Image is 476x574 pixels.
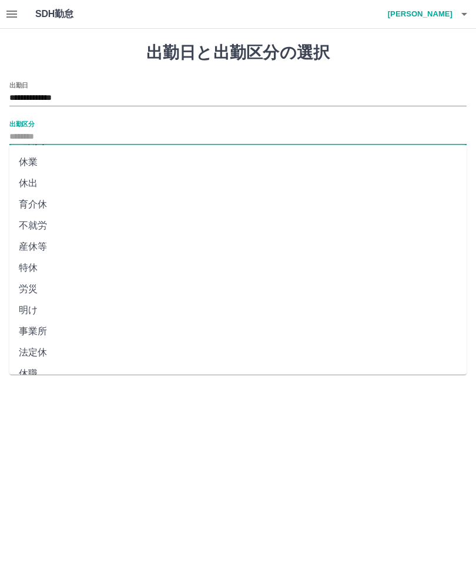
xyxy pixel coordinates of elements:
label: 出勤日 [9,80,28,89]
li: 法定休 [9,343,467,364]
li: 特休 [9,258,467,279]
li: 事業所 [9,321,467,343]
li: 労災 [9,279,467,300]
label: 出勤区分 [9,119,34,128]
li: 休業 [9,152,467,173]
li: 産休等 [9,237,467,258]
h1: 出勤日と出勤区分の選択 [9,43,467,63]
li: 休職 [9,364,467,385]
li: 明け [9,300,467,321]
li: 不就労 [9,216,467,237]
li: 休出 [9,173,467,194]
li: 育介休 [9,194,467,216]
